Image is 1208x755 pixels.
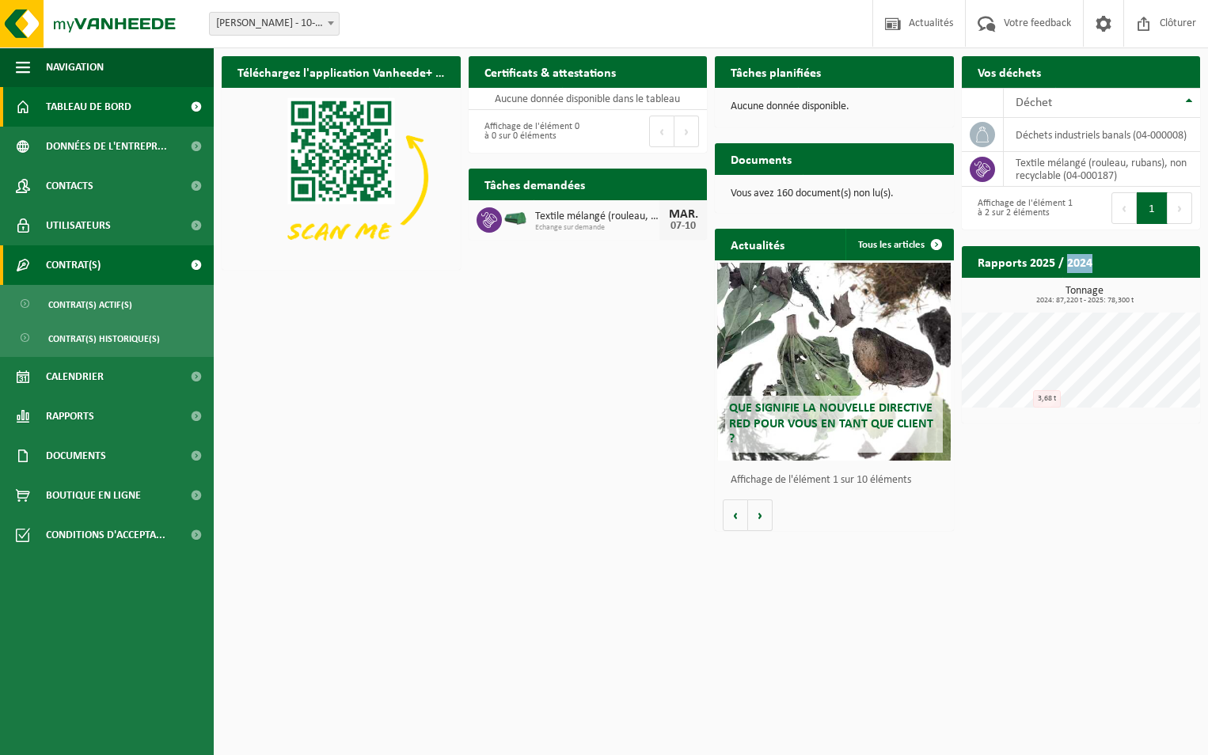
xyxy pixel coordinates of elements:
p: Vous avez 160 document(s) non lu(s). [731,188,938,199]
a: Contrat(s) historique(s) [4,323,210,353]
div: Affichage de l'élément 0 à 0 sur 0 éléments [477,114,580,149]
span: Textile mélangé (rouleau, rubans), non recyclable [535,211,660,223]
img: HK-XK-22-GN-00 [502,211,529,226]
span: Calendrier [46,357,104,396]
span: Contrat(s) actif(s) [48,290,132,320]
div: 07-10 [667,221,699,232]
img: Download de VHEPlus App [222,88,461,267]
span: Conditions d'accepta... [46,515,165,555]
div: Affichage de l'élément 1 à 2 sur 2 éléments [970,191,1073,226]
span: ELIS NORD - 10-788341 [209,12,340,36]
h2: Rapports 2025 / 2024 [962,246,1108,277]
div: 3,68 t [1033,390,1061,408]
button: Next [1168,192,1192,224]
button: Previous [649,116,674,147]
span: Contrat(s) historique(s) [48,324,160,354]
button: Volgende [748,499,773,531]
span: Navigation [46,47,104,87]
td: Aucune donnée disponible dans le tableau [469,88,708,110]
a: Consulter les rapports [1062,277,1199,309]
span: ELIS NORD - 10-788341 [210,13,339,35]
h2: Tâches demandées [469,169,601,199]
button: 1 [1137,192,1168,224]
span: Rapports [46,396,94,436]
td: déchets industriels banals (04-000008) [1004,118,1201,152]
span: Que signifie la nouvelle directive RED pour vous en tant que client ? [729,402,933,445]
span: 2024: 87,220 t - 2025: 78,300 t [970,297,1201,305]
span: Echange sur demande [535,223,660,233]
h3: Tonnage [970,286,1201,305]
span: Boutique en ligne [46,476,141,515]
button: Previous [1111,192,1137,224]
a: Contrat(s) actif(s) [4,289,210,319]
p: Affichage de l'élément 1 sur 10 éléments [731,475,946,486]
p: Aucune donnée disponible. [731,101,938,112]
a: Tous les articles [845,229,952,260]
h2: Certificats & attestations [469,56,632,87]
span: Contrat(s) [46,245,101,285]
h2: Tâches planifiées [715,56,837,87]
h2: Actualités [715,229,800,260]
button: Next [674,116,699,147]
span: Données de l'entrepr... [46,127,167,166]
div: MAR. [667,208,699,221]
span: Documents [46,436,106,476]
h2: Téléchargez l'application Vanheede+ maintenant! [222,56,461,87]
span: Contacts [46,166,93,206]
span: Tableau de bord [46,87,131,127]
h2: Documents [715,143,807,174]
a: Que signifie la nouvelle directive RED pour vous en tant que client ? [717,263,951,461]
button: Vorige [723,499,748,531]
td: textile mélangé (rouleau, rubans), non recyclable (04-000187) [1004,152,1201,187]
span: Utilisateurs [46,206,111,245]
h2: Vos déchets [962,56,1057,87]
span: Déchet [1016,97,1052,109]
